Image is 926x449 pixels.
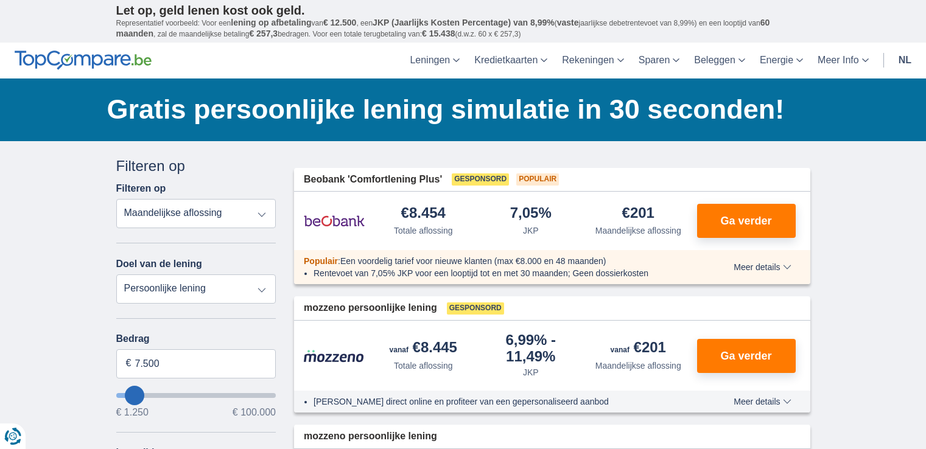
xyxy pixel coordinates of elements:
a: Meer Info [810,43,876,78]
a: Kredietkaarten [467,43,555,78]
span: Gesponsord [447,302,504,315]
a: Energie [752,43,810,78]
img: TopCompare [15,50,152,70]
div: €201 [622,206,654,222]
div: Filteren op [116,156,276,176]
span: mozzeno persoonlijke lening [304,430,437,444]
div: Maandelijkse aflossing [595,360,681,372]
p: Representatief voorbeeld: Voor een van , een ( jaarlijkse debetrentevoet van 8,99%) en een loopti... [116,18,810,40]
span: Populair [304,256,338,266]
div: 6,99% [482,333,580,364]
span: € 100.000 [233,408,276,417]
div: €201 [611,340,666,357]
div: : [294,255,699,267]
div: Maandelijkse aflossing [595,224,681,237]
label: Bedrag [116,333,276,344]
div: 7,05% [510,206,552,222]
span: € [126,357,132,371]
span: Beobank 'Comfortlening Plus' [304,173,442,187]
img: product.pl.alt Mozzeno [304,349,365,363]
label: Filteren op [116,183,166,194]
p: Let op, geld lenen kost ook geld. [116,3,810,18]
span: € 257,3 [249,29,278,38]
input: wantToBorrow [116,393,276,398]
a: Leningen [402,43,467,78]
span: Meer details [734,263,791,271]
h1: Gratis persoonlijke lening simulatie in 30 seconden! [107,91,810,128]
a: Beleggen [687,43,752,78]
div: €8.454 [401,206,446,222]
a: Rekeningen [555,43,631,78]
span: lening op afbetaling [231,18,311,27]
span: mozzeno persoonlijke lening [304,301,437,315]
div: Totale aflossing [394,360,453,372]
span: € 15.438 [422,29,455,38]
span: Populair [516,173,559,186]
div: JKP [523,366,539,378]
button: Meer details [724,262,800,272]
button: Ga verder [697,339,796,373]
span: Gesponsord [452,173,509,186]
span: Ga verder [720,215,771,226]
a: nl [891,43,919,78]
span: € 12.500 [323,18,357,27]
span: € 1.250 [116,408,149,417]
span: Een voordelig tarief voor nieuwe klanten (max €8.000 en 48 maanden) [340,256,606,266]
li: [PERSON_NAME] direct online en profiteer van een gepersonaliseerd aanbod [314,395,689,408]
label: Doel van de lening [116,259,202,270]
span: Meer details [734,397,791,406]
button: Ga verder [697,204,796,238]
span: Ga verder [720,350,771,361]
span: vaste [557,18,579,27]
a: Sparen [631,43,687,78]
button: Meer details [724,397,800,406]
span: 60 maanden [116,18,770,38]
div: €8.445 [390,340,457,357]
div: Totale aflossing [394,224,453,237]
div: JKP [523,224,539,237]
span: JKP (Jaarlijks Kosten Percentage) van 8,99% [373,18,555,27]
li: Rentevoet van 7,05% JKP voor een looptijd tot en met 30 maanden; Geen dossierkosten [314,267,689,279]
img: product.pl.alt Beobank [304,206,365,236]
